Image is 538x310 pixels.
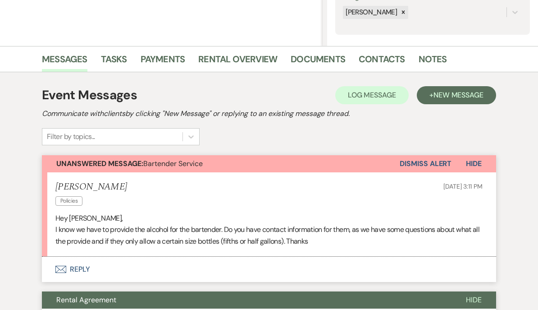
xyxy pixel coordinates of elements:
[466,159,482,169] span: Hide
[359,52,405,72] a: Contacts
[101,52,127,72] a: Tasks
[42,156,400,173] button: Unanswered Message:Bartender Service
[56,296,116,305] span: Rental Agreement
[451,156,496,173] button: Hide
[56,159,203,169] span: Bartender Service
[400,156,451,173] button: Dismiss Alert
[55,224,483,247] p: I know we have to provide the alcohol for the bartender. Do you have contact information for them...
[42,292,451,309] button: Rental Agreement
[466,296,482,305] span: Hide
[419,52,447,72] a: Notes
[348,91,396,100] span: Log Message
[141,52,185,72] a: Payments
[291,52,345,72] a: Documents
[47,132,95,143] div: Filter by topics...
[42,109,496,120] h2: Communicate with clients by clicking "New Message" or replying to an existing message thread.
[417,87,496,105] button: +New Message
[55,197,82,206] span: Policies
[42,86,137,105] h1: Event Messages
[42,52,87,72] a: Messages
[56,159,143,169] strong: Unanswered Message:
[433,91,483,100] span: New Message
[443,183,483,191] span: [DATE] 3:11 PM
[335,87,409,105] button: Log Message
[55,182,127,193] h5: [PERSON_NAME]
[451,292,496,309] button: Hide
[198,52,277,72] a: Rental Overview
[42,257,496,282] button: Reply
[343,6,398,19] div: [PERSON_NAME]
[55,213,483,225] p: Hey [PERSON_NAME],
